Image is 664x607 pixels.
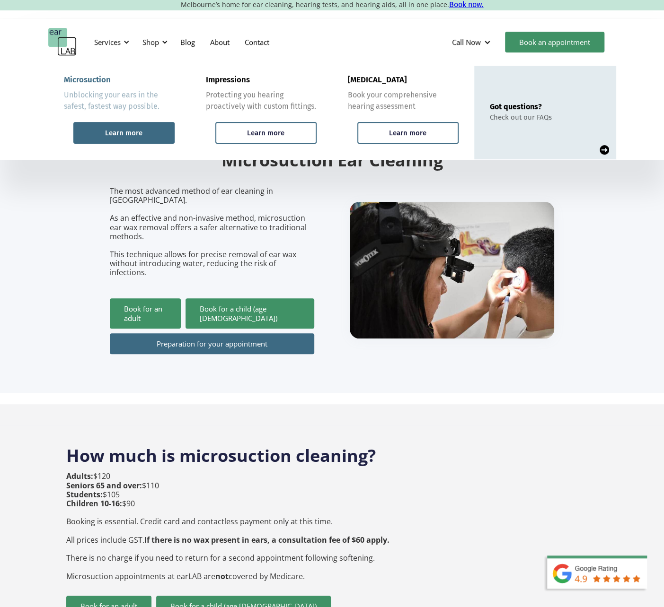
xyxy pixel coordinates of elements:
a: home [48,28,77,56]
p: $120 $110 $105 $90 Booking is essential. Credit card and contactless payment only at this time. A... [66,472,390,581]
a: Got questions?Check out our FAQs [474,66,616,159]
a: Book an appointment [505,32,604,52]
a: [MEDICAL_DATA]Book your comprehensive hearing assessmentLearn more [332,66,474,159]
div: Protecting you hearing proactively with custom fittings. [206,89,317,112]
strong: Adults: [66,471,93,481]
div: Got questions? [490,102,552,111]
strong: Children 10-16: [66,498,122,509]
div: [MEDICAL_DATA] [348,75,407,85]
div: Unblocking your ears in the safest, fastest way possible. [64,89,175,112]
div: Services [89,28,132,56]
a: Book for an adult [110,298,181,329]
div: Microsuction [64,75,111,85]
a: Preparation for your appointment [110,333,314,354]
strong: If there is no wax present in ears, a consultation fee of $60 apply. [144,535,390,545]
h2: Microsuction Ear Cleaning [110,149,555,172]
div: Check out our FAQs [490,113,552,121]
a: Blog [173,28,203,56]
img: boy getting ear checked. [350,202,554,338]
p: The most advanced method of ear cleaning in [GEOGRAPHIC_DATA]. As an effective and non-invasive m... [110,187,314,277]
div: Call Now [444,28,500,56]
div: Shop [142,37,159,47]
a: About [203,28,237,56]
a: ImpressionsProtecting you hearing proactively with custom fittings.Learn more [190,66,332,159]
div: Services [94,37,121,47]
div: Learn more [247,129,284,137]
div: Learn more [389,129,426,137]
a: Contact [237,28,277,56]
div: Shop [137,28,170,56]
div: Call Now [452,37,481,47]
strong: Seniors 65 and over: [66,480,142,491]
div: Impressions [206,75,250,85]
div: Book your comprehensive hearing assessment [348,89,459,112]
div: Learn more [105,129,142,137]
h2: How much is microsuction cleaning? [66,435,597,467]
a: Book for a child (age [DEMOGRAPHIC_DATA]) [186,298,314,329]
strong: Students: [66,489,103,500]
strong: not [215,571,229,581]
a: MicrosuctionUnblocking your ears in the safest, fastest way possible.Learn more [48,66,190,159]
